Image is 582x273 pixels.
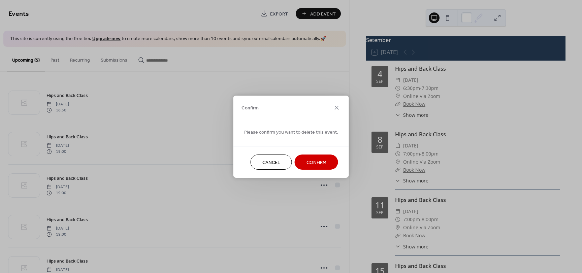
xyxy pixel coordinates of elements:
[262,159,280,166] span: Cancel
[241,105,259,112] span: Confirm
[295,155,338,170] button: Confirm
[251,155,292,170] button: Cancel
[244,129,338,136] span: Please confirm you want to delete this event.
[306,159,326,166] span: Confirm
